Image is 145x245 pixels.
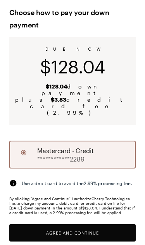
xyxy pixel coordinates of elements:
[9,196,136,215] div: By clicking "Agree and Continue" I authorize Cherry Technologies Inc. to charge my account, debit...
[46,83,67,90] b: $128.04
[19,83,126,96] span: down payment
[9,224,136,242] button: Agree and Continue
[37,146,94,155] span: mastercard - credit
[45,46,100,51] span: DUE NOW
[22,180,132,187] span: Use a debit card to avoid the 2.99 % processing fee.
[15,96,130,116] span: plus credit card fee ( 2.99 %)
[9,179,17,187] img: svg%3e
[9,6,136,31] span: Choose how to pay your down payment
[51,96,66,103] b: $3.83
[40,56,105,77] span: $128.04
